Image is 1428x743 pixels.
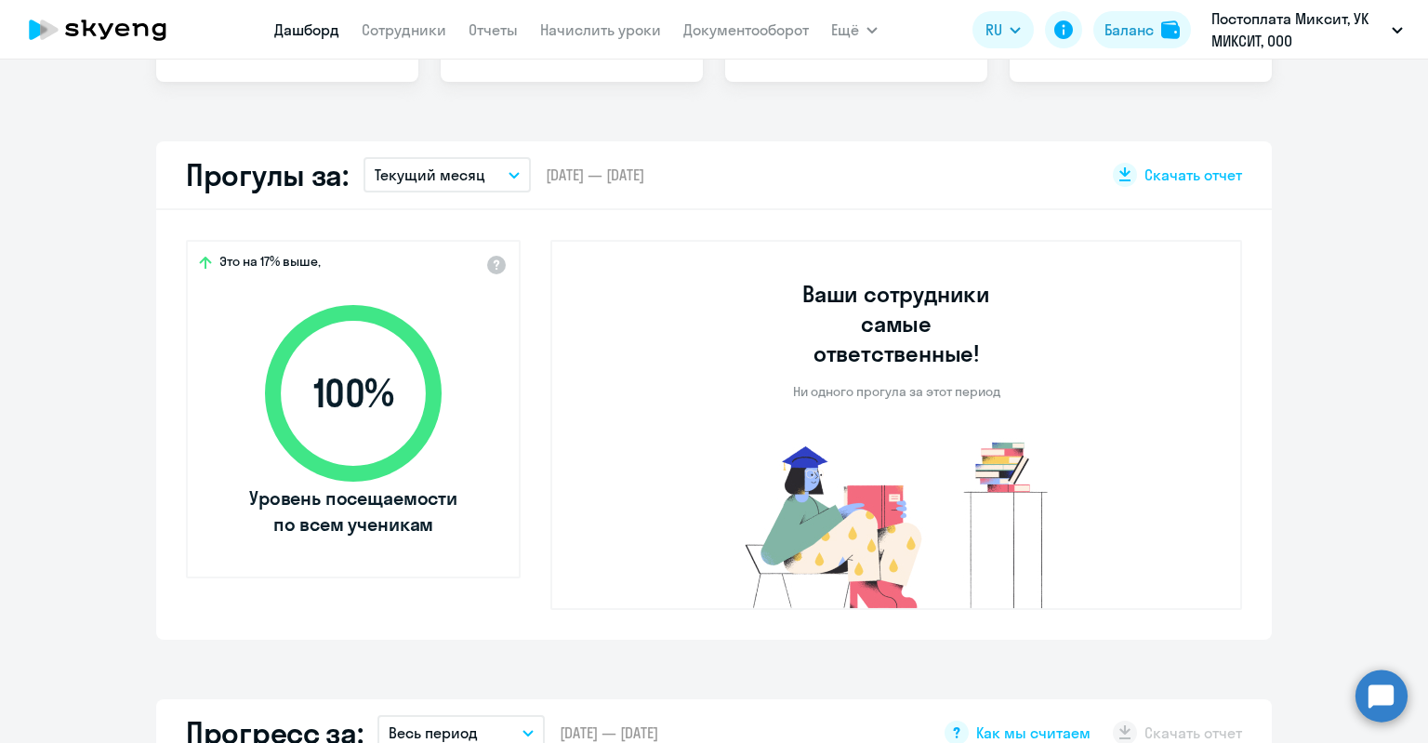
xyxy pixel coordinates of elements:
[793,383,1000,400] p: Ни одного прогула за этот период
[710,437,1083,608] img: no-truants
[375,164,485,186] p: Текущий месяц
[246,371,460,416] span: 100 %
[546,165,644,185] span: [DATE] — [DATE]
[831,11,878,48] button: Ещё
[976,723,1091,743] span: Как мы считаем
[246,485,460,537] span: Уровень посещаемости по всем ученикам
[777,279,1016,368] h3: Ваши сотрудники самые ответственные!
[186,156,349,193] h2: Прогулы за:
[469,20,518,39] a: Отчеты
[364,157,531,192] button: Текущий месяц
[560,723,658,743] span: [DATE] — [DATE]
[540,20,661,39] a: Начислить уроки
[1144,165,1242,185] span: Скачать отчет
[1161,20,1180,39] img: balance
[274,20,339,39] a: Дашборд
[1202,7,1412,52] button: Постоплата Миксит, УК МИКСИТ, ООО
[831,19,859,41] span: Ещё
[1104,19,1154,41] div: Баланс
[1093,11,1191,48] button: Балансbalance
[362,20,446,39] a: Сотрудники
[985,19,1002,41] span: RU
[219,253,321,275] span: Это на 17% выше,
[683,20,809,39] a: Документооборот
[972,11,1034,48] button: RU
[1211,7,1384,52] p: Постоплата Миксит, УК МИКСИТ, ООО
